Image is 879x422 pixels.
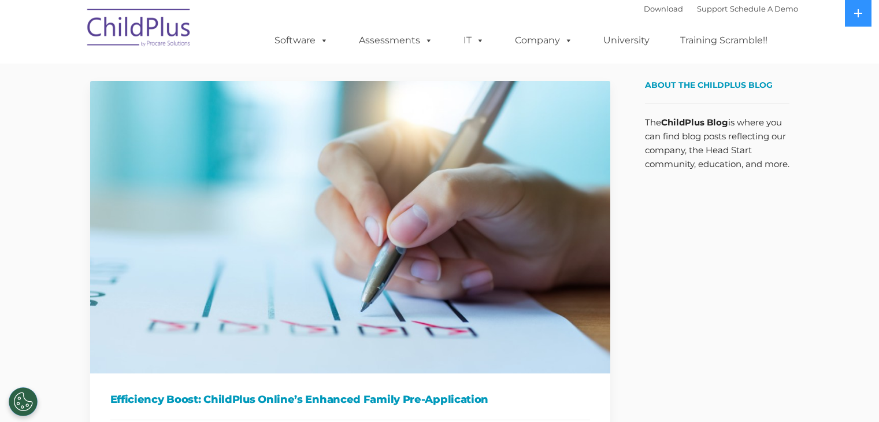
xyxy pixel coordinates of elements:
a: Download [644,4,683,13]
a: Company [503,29,584,52]
p: The is where you can find blog posts reflecting our company, the Head Start community, education,... [645,116,789,171]
strong: ChildPlus Blog [661,117,728,128]
img: Efficiency Boost: ChildPlus Online's Enhanced Family Pre-Application Process - Streamlining Appli... [90,81,610,373]
img: ChildPlus by Procare Solutions [81,1,197,58]
a: Software [263,29,340,52]
button: Cookies Settings [9,387,38,416]
a: Support [697,4,728,13]
span: About the ChildPlus Blog [645,80,773,90]
a: IT [452,29,496,52]
a: Schedule A Demo [730,4,798,13]
a: University [592,29,661,52]
h1: Efficiency Boost: ChildPlus Online’s Enhanced Family Pre-Application [110,391,590,408]
a: Assessments [347,29,444,52]
font: | [644,4,798,13]
a: Training Scramble!! [669,29,779,52]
